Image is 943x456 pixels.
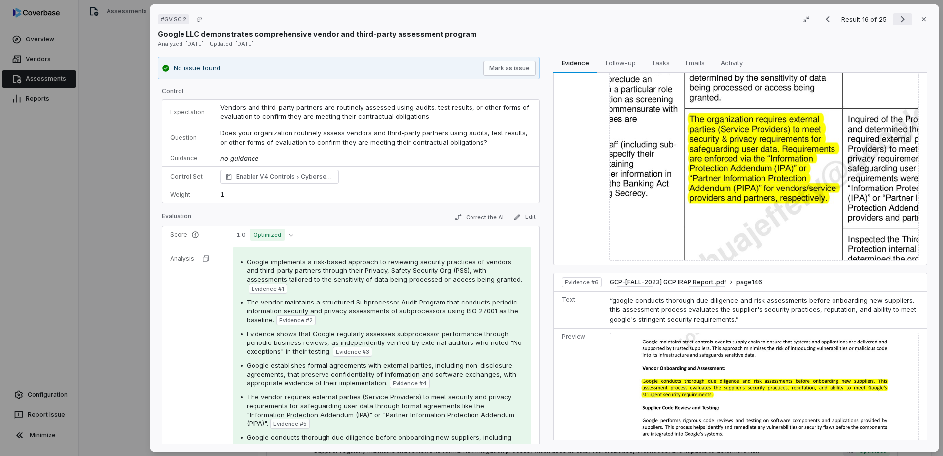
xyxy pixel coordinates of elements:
[893,13,912,25] button: Next result
[170,154,205,162] p: Guidance
[170,231,217,239] p: Score
[565,278,599,286] span: Evidence # 6
[162,87,540,99] p: Control
[736,278,762,286] span: page 146
[509,211,540,223] button: Edit
[174,63,220,73] p: No issue found
[170,173,205,181] p: Control Set
[252,285,284,293] span: Evidence # 1
[393,380,427,387] span: Evidence # 4
[220,103,531,121] span: Vendors and third-party partners are routinely assessed using audits, test results, or other form...
[236,172,334,182] span: Enabler V4 Controls Cybersecurity Supply Chain Risk Management
[158,40,204,47] span: Analyzed: [DATE]
[247,393,514,427] span: The vendor requires external parties (Service Providers) to meet security and privacy requirement...
[450,211,508,223] button: Correct the AI
[610,296,916,323] span: “google conducts thorough due diligence and risk assessments before onboarding new suppliers. thi...
[818,13,837,25] button: Previous result
[250,229,285,241] span: Optimized
[170,255,194,263] p: Analysis
[190,10,208,28] button: Copy link
[610,278,762,287] button: GCP-[FALL-2023] GCP IRAP Report..pdfpage146
[558,56,593,69] span: Evidence
[220,154,258,162] span: no guidance
[648,56,674,69] span: Tasks
[279,316,313,324] span: Evidence # 2
[210,40,254,47] span: Updated: [DATE]
[483,61,536,76] button: Mark as issue
[602,56,640,69] span: Follow-up
[158,29,477,39] p: Google LLC demonstrates comprehensive vendor and third-party assessment program
[233,229,297,241] button: 1.0Optimized
[162,212,191,224] p: Evaluation
[336,348,369,356] span: Evidence # 3
[161,15,186,23] span: # GV.SC.2
[841,14,889,25] p: Result 16 of 25
[554,51,605,264] td: Preview
[273,420,307,428] span: Evidence # 5
[247,298,518,324] span: The vendor maintains a structured Subprocessor Audit Program that conducts periodic information s...
[609,56,919,261] img: 94b5af0959a34cb990f4ab316ed012c8_original.jpg_w1200.jpg
[247,258,522,283] span: Google implements a risk-based approach to reviewing security practices of vendors and third-part...
[554,329,606,448] td: Preview
[610,333,919,443] img: ac12eb4164ee49b38fee4b85167cbce4_original.jpg_w1200.jpg
[610,278,726,286] span: GCP-[FALL-2023] GCP IRAP Report..pdf
[247,330,522,355] span: Evidence shows that Google regularly assesses subprocessor performance through periodic business ...
[247,361,516,387] span: Google establishes formal agreements with external parties, including non-disclosure agreements, ...
[682,56,709,69] span: Emails
[170,108,205,116] p: Expectation
[220,190,224,198] span: 1
[170,134,205,142] p: Question
[170,191,205,199] p: Weight
[554,291,606,329] td: Text
[220,129,530,147] span: Does your organization routinely assess vendors and third-party partners using audits, test resul...
[717,56,747,69] span: Activity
